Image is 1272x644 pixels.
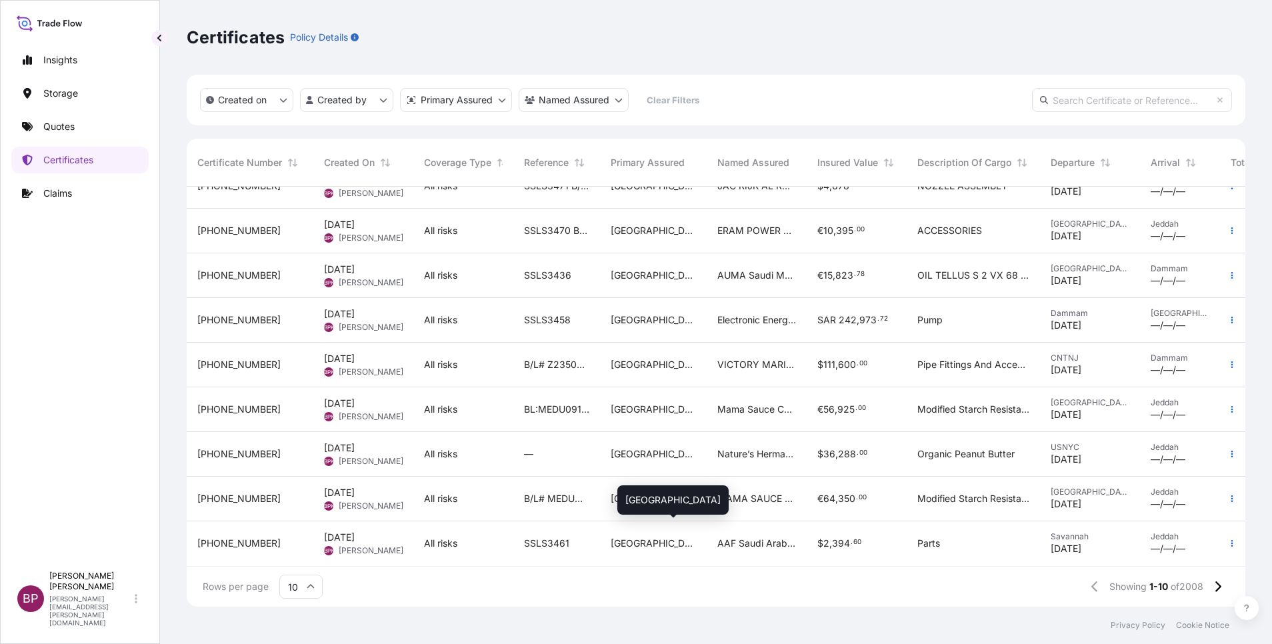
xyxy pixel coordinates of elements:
span: VICTORY MARINE TRADING COMPANY [717,358,796,371]
a: Storage [11,80,149,107]
span: [DATE] [1051,497,1081,511]
span: , [833,271,835,280]
span: [DATE] [324,441,355,455]
span: € [817,494,823,503]
span: BP [23,592,39,605]
span: [GEOGRAPHIC_DATA] [611,492,696,505]
span: SSLS3461 [524,537,569,550]
button: Sort [494,155,510,171]
span: All risks [424,447,457,461]
span: [PERSON_NAME] [339,188,403,199]
span: 111 [823,360,835,369]
span: . [854,227,856,232]
span: Description Of Cargo [917,156,1011,169]
span: [DATE] [1051,408,1081,421]
span: € [817,226,823,235]
p: Primary Assured [421,93,493,107]
p: Claims [43,187,72,200]
span: , [835,360,838,369]
a: Insights [11,47,149,73]
span: ACCESSORIES [917,224,982,237]
button: Sort [377,155,393,171]
span: BL:MEDU09139371 SSLS3391 [524,403,589,416]
span: 00 [859,495,867,500]
span: $ [817,181,823,191]
span: Dammam [1151,353,1209,363]
span: — [524,447,533,461]
span: 600 [838,360,856,369]
span: 78 [857,272,865,277]
span: —/—/— [1151,185,1185,198]
span: Jeddah [1151,487,1209,497]
p: Insights [43,53,77,67]
span: Arrival [1151,156,1180,169]
button: Sort [571,155,587,171]
span: —/—/— [1151,229,1185,243]
span: Departure [1051,156,1095,169]
span: SSLS3436 [524,269,571,282]
p: Clear Filters [647,93,699,107]
button: distributor Filter options [400,88,512,112]
span: Total [1231,156,1253,169]
span: 678 [832,181,849,191]
span: [PERSON_NAME] [339,233,403,243]
span: BPK [324,544,334,557]
span: Pump [917,313,943,327]
span: AUMA Saudi Manufacturing Company [717,269,796,282]
span: 15 [823,271,833,280]
span: 56 [823,405,835,414]
span: [PERSON_NAME] [339,367,403,377]
span: [PHONE_NUMBER] [197,358,281,371]
span: [DATE] [324,218,355,231]
p: [PERSON_NAME] [PERSON_NAME] [49,571,132,592]
span: [PHONE_NUMBER] [197,447,281,461]
span: , [857,315,859,325]
span: Created On [324,156,375,169]
span: Nature’s Hermas Trading LLC [717,447,796,461]
p: Certificates [187,27,285,48]
span: BPK [324,187,334,200]
span: —/—/— [1151,274,1185,287]
span: SSLS3458 [524,313,571,327]
span: Mama Sauce Company for Food Industries [717,403,796,416]
span: [DATE] [1051,542,1081,555]
span: [GEOGRAPHIC_DATA] [611,269,696,282]
span: [DATE] [1051,274,1081,287]
span: [PERSON_NAME] [339,501,403,511]
button: Sort [881,155,897,171]
span: —/—/— [1151,497,1185,511]
span: 1-10 [1149,580,1168,593]
span: [GEOGRAPHIC_DATA] [1151,308,1209,319]
span: [DATE] [324,307,355,321]
span: . [857,361,859,366]
span: 62 [853,183,861,187]
a: Privacy Policy [1111,620,1165,631]
span: [PHONE_NUMBER] [197,537,281,550]
span: BPK [324,455,334,468]
p: Quotes [43,120,75,133]
span: ERAM POWER ELECTRONICS COMPANY [717,224,796,237]
span: , [835,494,838,503]
span: Coverage Type [424,156,491,169]
span: [PERSON_NAME] [339,322,403,333]
span: , [835,405,837,414]
span: [GEOGRAPHIC_DATA] [611,447,696,461]
span: 72 [880,317,888,321]
span: 823 [835,271,853,280]
span: All risks [424,269,457,282]
span: . [850,183,852,187]
span: BPK [324,499,334,513]
span: . [854,272,856,277]
span: BPK [324,365,334,379]
span: 288 [838,449,856,459]
span: BPK [324,276,334,289]
span: , [835,449,838,459]
span: 36 [823,449,835,459]
span: [GEOGRAPHIC_DATA] [611,403,696,416]
span: . [856,495,858,500]
span: [PHONE_NUMBER] [197,224,281,237]
span: AAF Saudi Arabia Ltd [717,537,796,550]
span: All risks [424,403,457,416]
span: . [857,451,859,455]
